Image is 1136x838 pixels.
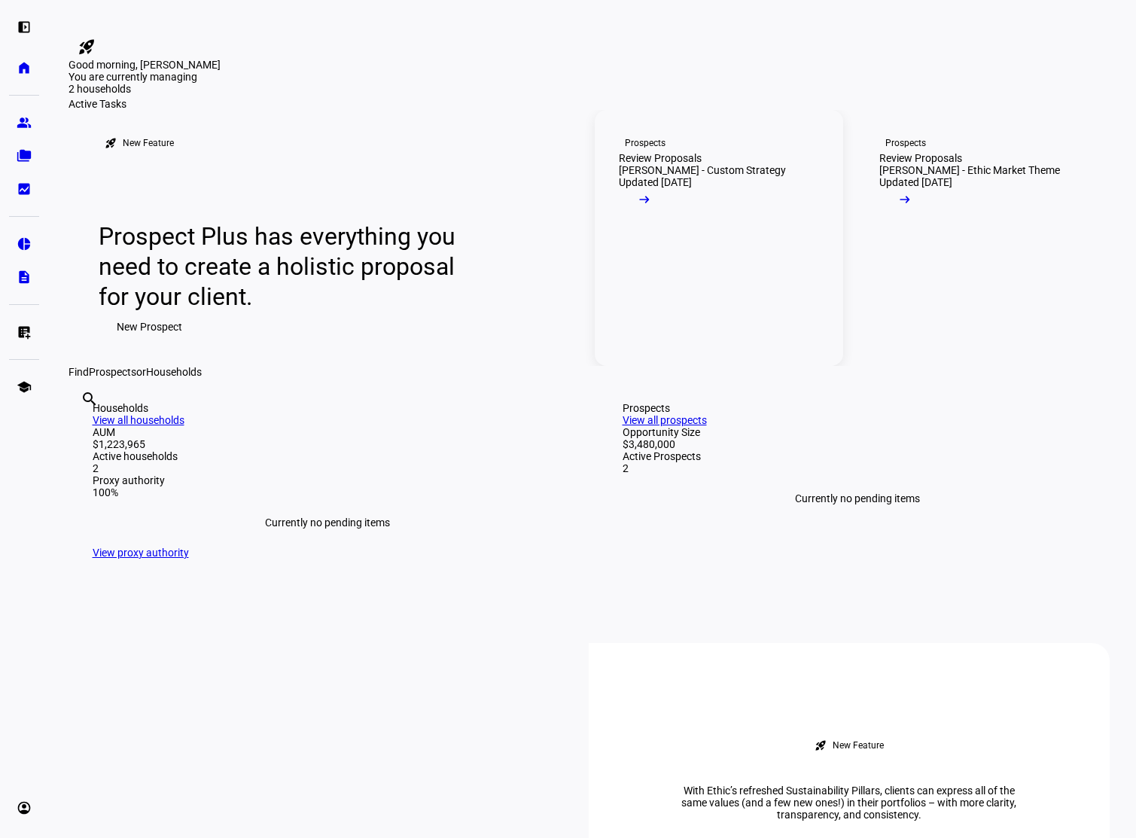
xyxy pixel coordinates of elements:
[146,366,202,378] span: Households
[17,325,32,340] eth-mat-symbol: list_alt_add
[17,379,32,395] eth-mat-symbol: school
[93,498,562,547] div: Currently no pending items
[885,137,926,149] div: Prospects
[619,164,786,176] div: [PERSON_NAME] - Custom Strategy
[81,390,99,408] mat-icon: search
[17,181,32,197] eth-mat-symbol: bid_landscape
[879,152,962,164] div: Review Proposals
[89,366,136,378] span: Prospects
[117,312,182,342] span: New Prospect
[623,402,1092,414] div: Prospects
[661,785,1037,821] div: With Ethic’s refreshed Sustainability Pillars, clients can express all of the same values (and a ...
[595,110,843,366] a: ProspectsReview Proposals[PERSON_NAME] - Custom StrategyUpdated [DATE]
[897,192,912,207] mat-icon: arrow_right_alt
[17,236,32,251] eth-mat-symbol: pie_chart
[619,176,692,188] div: Updated [DATE]
[17,270,32,285] eth-mat-symbol: description
[81,410,84,428] input: Enter name of prospect or household
[17,148,32,163] eth-mat-symbol: folder_copy
[9,141,39,171] a: folder_copy
[879,176,952,188] div: Updated [DATE]
[623,462,1092,474] div: 2
[9,108,39,138] a: group
[69,98,1116,110] div: Active Tasks
[879,164,1060,176] div: [PERSON_NAME] - Ethic Market Theme
[105,137,117,149] mat-icon: rocket_launch
[17,20,32,35] eth-mat-symbol: left_panel_open
[623,450,1092,462] div: Active Prospects
[17,115,32,130] eth-mat-symbol: group
[9,53,39,83] a: home
[619,152,702,164] div: Review Proposals
[69,83,219,98] div: 2 households
[69,59,1116,71] div: Good morning, [PERSON_NAME]
[815,739,827,751] mat-icon: rocket_launch
[93,474,562,486] div: Proxy authority
[93,414,184,426] a: View all households
[623,438,1092,450] div: $3,480,000
[93,426,562,438] div: AUM
[99,221,467,312] div: Prospect Plus has everything you need to create a holistic proposal for your client.
[623,426,1092,438] div: Opportunity Size
[623,474,1092,523] div: Currently no pending items
[833,739,884,751] div: New Feature
[17,800,32,815] eth-mat-symbol: account_circle
[93,402,562,414] div: Households
[17,60,32,75] eth-mat-symbol: home
[93,547,189,559] a: View proxy authority
[78,38,96,56] mat-icon: rocket_launch
[855,110,1104,366] a: ProspectsReview Proposals[PERSON_NAME] - Ethic Market ThemeUpdated [DATE]
[123,137,174,149] div: New Feature
[625,137,665,149] div: Prospects
[93,486,562,498] div: 100%
[93,450,562,462] div: Active households
[637,192,652,207] mat-icon: arrow_right_alt
[69,366,1116,378] div: Find or
[69,71,197,83] span: You are currently managing
[9,229,39,259] a: pie_chart
[9,262,39,292] a: description
[99,312,200,342] button: New Prospect
[93,462,562,474] div: 2
[93,438,562,450] div: $1,223,965
[623,414,707,426] a: View all prospects
[9,174,39,204] a: bid_landscape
